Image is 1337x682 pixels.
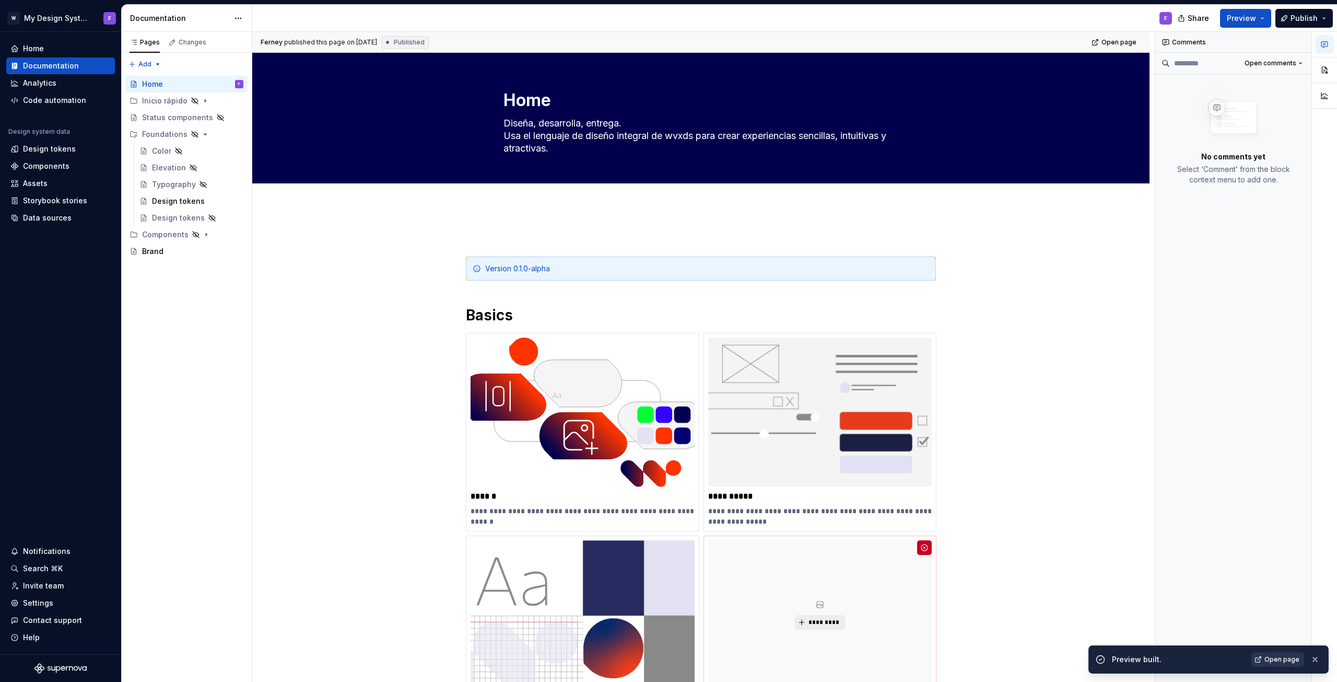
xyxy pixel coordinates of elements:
div: Settings [23,598,53,608]
a: Settings [6,595,115,611]
div: W [7,12,20,25]
div: Design tokens [152,213,205,223]
div: Inicio rápido [142,96,187,106]
span: Ferney [261,38,283,47]
a: Home [6,40,115,57]
div: Home [23,43,44,54]
div: Foundations [142,129,187,140]
a: Brand [125,243,248,260]
div: My Design System [24,13,91,24]
div: Code automation [23,95,86,106]
a: Open page [1088,35,1141,50]
div: Notifications [23,546,71,557]
span: Publish [1291,13,1318,24]
div: Components [142,229,189,240]
button: Search ⌘K [6,560,115,577]
img: 7f9e1b25-cae9-443c-a594-c97637388e59.svg [708,338,932,487]
span: Open comments [1245,59,1296,67]
div: Home [142,79,163,89]
div: F [238,79,240,89]
div: Changes [179,38,206,47]
div: Preview built. [1112,654,1245,665]
div: Contact support [23,615,82,626]
div: F [108,14,111,22]
div: Color [152,146,171,156]
div: Components [125,226,248,243]
span: Published [394,38,425,47]
div: Documentation [130,13,229,24]
div: Typography [152,179,196,190]
div: Design system data [8,128,70,136]
a: Analytics [6,75,115,91]
a: Data sources [6,210,115,226]
span: Preview [1227,13,1256,24]
div: Invite team [23,581,64,591]
button: Notifications [6,543,115,560]
a: Typography [135,176,248,193]
a: Assets [6,175,115,192]
div: Analytics [23,78,56,88]
div: published this page on [DATE] [284,38,377,47]
div: Components [23,161,69,171]
div: Help [23,632,40,643]
p: No comments yet [1201,152,1265,162]
div: Version 0.1.0-alpha [485,263,929,274]
h1: Basics [466,306,936,325]
img: 9363686d-a67c-44a2-aa8b-94ea4a43b3f5.svg [471,338,695,487]
svg: Supernova Logo [34,663,87,674]
button: Preview [1220,9,1271,28]
button: Open comments [1240,56,1307,71]
textarea: Diseña, desarrolla, entrega. Usa el lenguaje de diseño integral de wvxds para crear experiencias ... [501,115,896,157]
p: Select ‘Comment’ from the block context menu to add one. [1168,164,1299,185]
a: Storybook stories [6,192,115,209]
div: Storybook stories [23,195,87,206]
span: Share [1188,13,1209,24]
div: Foundations [125,126,248,143]
a: Status components [125,109,248,126]
div: F [1164,14,1167,22]
div: Page tree [125,76,248,260]
div: Pages [130,38,160,47]
div: Search ⌘K [23,563,63,574]
div: Design tokens [23,144,76,154]
span: Add [138,60,151,68]
button: Publish [1275,9,1333,28]
div: Data sources [23,213,72,223]
a: Open page [1251,652,1304,667]
a: Elevation [135,159,248,176]
span: Open page [1101,38,1136,47]
a: Design tokens [135,193,248,210]
button: WMy Design SystemF [2,7,119,29]
span: Open page [1264,655,1299,664]
a: Invite team [6,577,115,594]
div: Assets [23,178,48,189]
div: Status components [142,112,213,123]
a: Design tokens [135,210,248,226]
a: Design tokens [6,141,115,157]
a: Components [6,158,115,175]
div: Brand [142,246,163,257]
div: Documentation [23,61,79,71]
a: Color [135,143,248,159]
a: HomeF [125,76,248,93]
button: Add [125,57,165,72]
div: Design tokens [152,196,205,206]
button: Share [1172,9,1216,28]
button: Contact support [6,612,115,629]
div: Elevation [152,163,186,173]
a: Documentation [6,57,115,74]
button: Help [6,629,115,646]
a: Code automation [6,92,115,109]
div: Comments [1155,32,1311,53]
textarea: Home [501,88,896,113]
div: Inicio rápido [125,93,248,109]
